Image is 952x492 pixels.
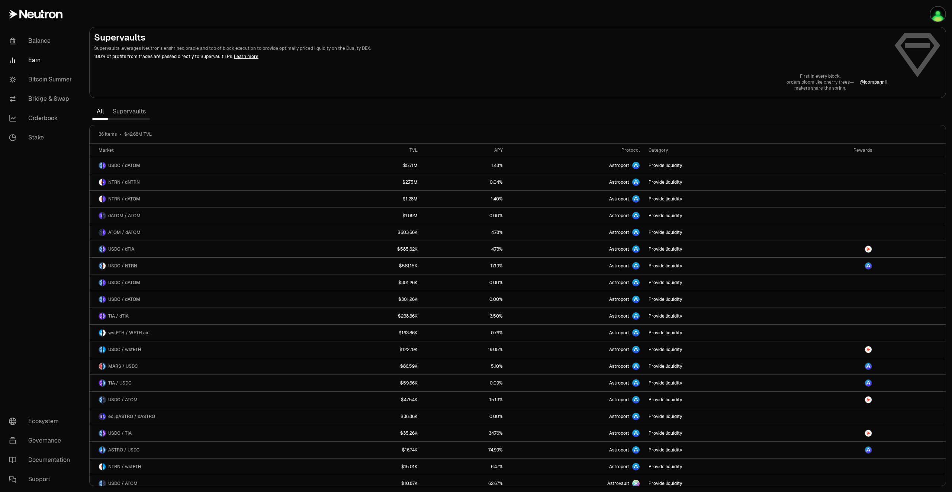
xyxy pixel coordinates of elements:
[644,174,785,190] a: Provide liquidity
[108,246,134,252] span: USDC / dTIA
[789,147,872,153] div: Rewards
[108,363,138,369] span: MARS / USDC
[865,396,872,403] img: NTRN Logo
[322,208,422,224] a: $1.09M
[103,162,106,169] img: dATOM Logo
[322,174,422,190] a: $2.75M
[609,196,629,202] span: Astroport
[865,363,872,370] img: ASTRO Logo
[99,463,102,470] img: NTRN Logo
[90,291,322,308] a: USDC LogodATOM LogoUSDC / dATOM
[108,196,140,202] span: NTRN / dATOM
[103,380,106,386] img: USDC Logo
[422,459,507,475] a: 6.47%
[90,475,322,492] a: USDC LogoATOM LogoUSDC / ATOM
[785,241,877,257] a: NTRN Logo
[609,330,629,336] span: Astroport
[94,53,888,60] p: 100% of profits from trades are passed directly to Supervault LPs.
[108,430,132,436] span: USDC / TIA
[609,397,629,403] span: Astroport
[422,392,507,408] a: 15.13%
[99,413,102,420] img: eclipASTRO Logo
[3,412,80,431] a: Ecosystem
[422,191,507,207] a: 1.40%
[322,442,422,458] a: $16.74K
[507,325,644,341] a: Astroport
[422,442,507,458] a: 74.99%
[322,459,422,475] a: $15.01K
[90,325,322,341] a: wstETH LogoWETH.axl LogowstETH / WETH.axl
[609,246,629,252] span: Astroport
[99,346,102,353] img: USDC Logo
[322,157,422,174] a: $5.71M
[103,296,106,303] img: dATOM Logo
[99,162,102,169] img: USDC Logo
[422,325,507,341] a: 0.76%
[322,241,422,257] a: $585.62K
[103,413,106,420] img: xASTRO Logo
[90,341,322,358] a: USDC LogowstETH LogoUSDC / wstETH
[787,85,854,91] p: makers share the spring.
[90,459,322,475] a: NTRN LogowstETH LogoNTRN / wstETH
[3,128,80,147] a: Stake
[108,397,138,403] span: USDC / ATOM
[3,109,80,128] a: Orderbook
[507,274,644,291] a: Astroport
[609,313,629,319] span: Astroport
[787,73,854,91] a: First in every block,orders bloom like cherry trees—makers share the spring.
[103,212,106,219] img: ATOM Logo
[322,358,422,374] a: $86.59K
[644,442,785,458] a: Provide liquidity
[507,157,644,174] a: Astroport
[103,463,106,470] img: wstETH Logo
[234,54,258,60] a: Learn more
[507,358,644,374] a: Astroport
[609,414,629,419] span: Astroport
[609,163,629,168] span: Astroport
[94,32,888,44] h2: Supervaults
[3,51,80,70] a: Earn
[108,104,150,119] a: Supervaults
[90,224,322,241] a: ATOM LogodATOM LogoATOM / dATOM
[609,296,629,302] span: Astroport
[103,279,106,286] img: dATOM Logo
[785,358,877,374] a: ASTRO Logo
[108,280,140,286] span: USDC / dATOM
[422,258,507,274] a: 17.19%
[785,442,877,458] a: ASTRO Logo
[322,258,422,274] a: $581.15K
[103,430,106,437] img: TIA Logo
[103,179,106,186] img: dNTRN Logo
[422,425,507,441] a: 34.76%
[785,375,877,391] a: ASTRO Logo
[103,396,106,403] img: ATOM Logo
[108,447,140,453] span: ASTRO / USDC
[99,363,102,370] img: MARS Logo
[427,147,503,153] div: APY
[90,191,322,207] a: NTRN LogodATOM LogoNTRN / dATOM
[512,147,640,153] div: Protocol
[422,241,507,257] a: 4.73%
[99,179,102,186] img: NTRN Logo
[322,475,422,492] a: $10.87K
[92,104,108,119] a: All
[99,313,102,319] img: TIA Logo
[609,380,629,386] span: Astroport
[99,447,102,453] img: ASTRO Logo
[787,73,854,79] p: First in every block,
[609,347,629,353] span: Astroport
[865,447,872,453] img: ASTRO Logo
[99,480,102,487] img: USDC Logo
[3,89,80,109] a: Bridge & Swap
[90,392,322,408] a: USDC LogoATOM LogoUSDC / ATOM
[865,346,872,353] img: NTRN Logo
[422,375,507,391] a: 0.09%
[644,325,785,341] a: Provide liquidity
[930,7,945,22] img: portefeuilleterra
[865,263,872,269] img: ASTRO Logo
[422,291,507,308] a: 0.00%
[99,329,102,336] img: wstETH Logo
[785,392,877,408] a: NTRN Logo
[90,241,322,257] a: USDC LogodTIA LogoUSDC / dTIA
[507,191,644,207] a: Astroport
